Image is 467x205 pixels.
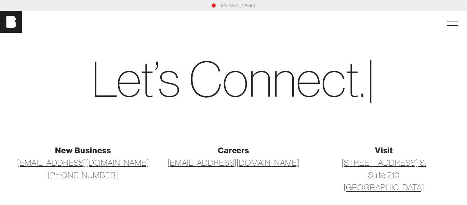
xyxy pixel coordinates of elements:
[366,48,375,110] span: |
[12,144,154,156] div: New Business
[168,156,299,169] a: [EMAIL_ADDRESS][DOMAIN_NAME]
[17,156,149,169] a: [EMAIL_ADDRESS][DOMAIN_NAME]
[189,48,366,110] span: C o n n e c t .
[342,156,426,193] a: [STREET_ADDRESS] S.Suite 210[GEOGRAPHIC_DATA]
[221,2,255,9] a: [PERSON_NAME]
[48,169,118,181] a: [PHONE_NUMBER]
[92,48,181,110] span: Let’s
[162,144,305,156] div: Careers
[313,144,455,156] div: Visit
